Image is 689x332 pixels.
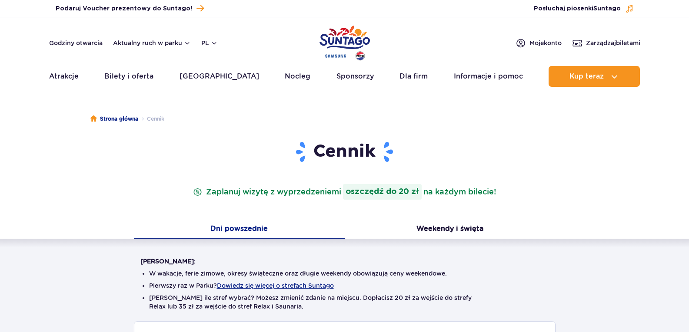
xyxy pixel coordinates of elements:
[285,66,310,87] a: Nocleg
[399,66,428,87] a: Dla firm
[104,66,153,87] a: Bilety i oferta
[320,22,370,62] a: Park of Poland
[569,72,604,80] span: Kup teraz
[529,39,562,47] span: Moje konto
[586,39,640,47] span: Zarządzaj biletami
[49,39,103,47] a: Godziny otwarcia
[140,258,196,265] strong: [PERSON_NAME]:
[149,269,540,278] li: W wakacje, ferie zimowe, okresy świąteczne oraz długie weekendy obowiązują ceny weekendowe.
[90,115,138,123] a: Strona główna
[49,66,79,87] a: Atrakcje
[454,66,523,87] a: Informacje i pomoc
[572,38,640,48] a: Zarządzajbiletami
[217,282,334,289] button: Dowiedz się więcej o strefach Suntago
[134,220,345,239] button: Dni powszednie
[343,184,422,200] strong: oszczędź do 20 zł
[56,4,192,13] span: Podaruj Voucher prezentowy do Suntago!
[180,66,259,87] a: [GEOGRAPHIC_DATA]
[345,220,556,239] button: Weekendy i święta
[534,4,634,13] button: Posłuchaj piosenkiSuntago
[191,184,498,200] p: Zaplanuj wizytę z wyprzedzeniem na każdym bilecie!
[593,6,621,12] span: Suntago
[140,141,549,163] h1: Cennik
[549,66,640,87] button: Kup teraz
[113,39,191,46] button: Aktualny ruch w parku
[336,66,374,87] a: Sponsorzy
[56,3,204,14] a: Podaruj Voucher prezentowy do Suntago!
[149,281,540,290] li: Pierwszy raz w Parku?
[516,38,562,48] a: Mojekonto
[149,293,540,311] li: [PERSON_NAME] ile stref wybrać? Możesz zmienić zdanie na miejscu. Dopłacisz 20 zł za wejście do s...
[534,4,621,13] span: Posłuchaj piosenki
[201,39,218,47] button: pl
[138,115,164,123] li: Cennik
